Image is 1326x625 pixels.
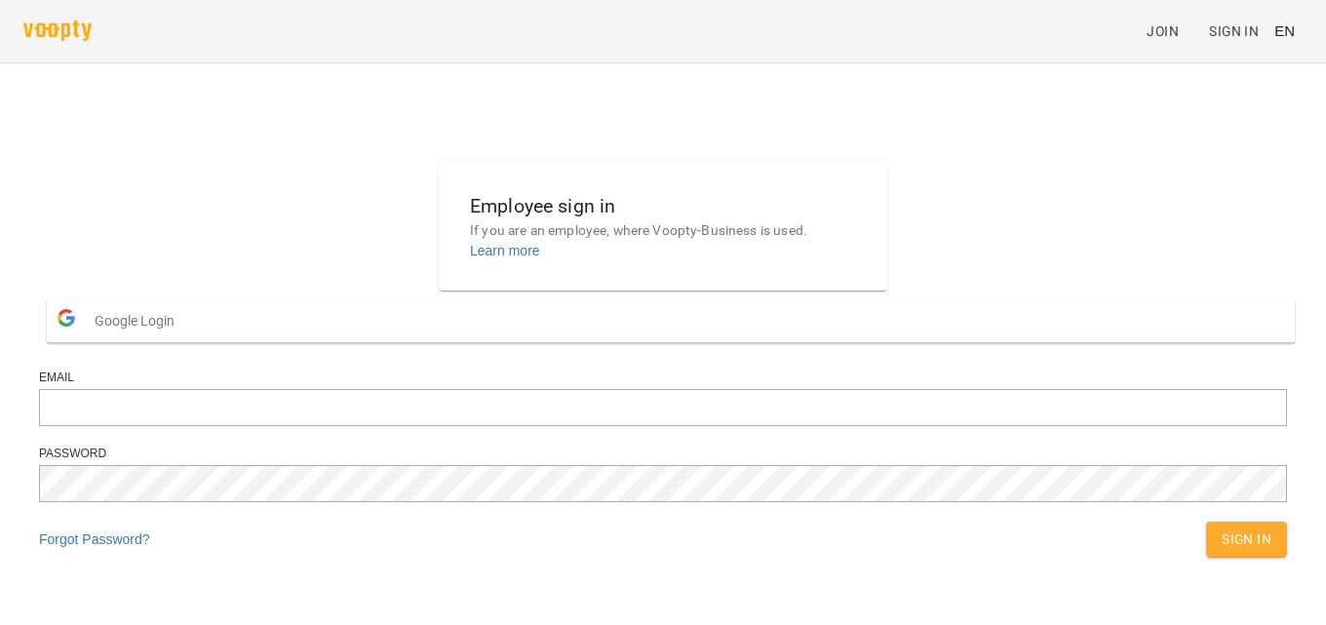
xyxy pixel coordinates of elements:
[1267,13,1303,49] button: EN
[470,221,856,241] p: If you are an employee, where Voopty-Business is used.
[1201,14,1267,49] a: Sign In
[1147,20,1179,43] span: Join
[1139,14,1201,49] a: Join
[39,370,1287,386] div: Email
[95,301,184,340] span: Google Login
[23,20,92,41] img: voopty.png
[39,531,150,547] a: Forgot Password?
[1274,20,1295,41] span: EN
[470,191,856,221] h6: Employee sign in
[470,243,540,258] a: Learn more
[1209,20,1259,43] span: Sign In
[1222,527,1271,551] span: Sign In
[1206,522,1287,557] button: Sign In
[39,446,1287,462] div: Password
[454,176,872,276] button: Employee sign inIf you are an employee, where Voopty-Business is used.Learn more
[47,298,1295,342] button: Google Login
